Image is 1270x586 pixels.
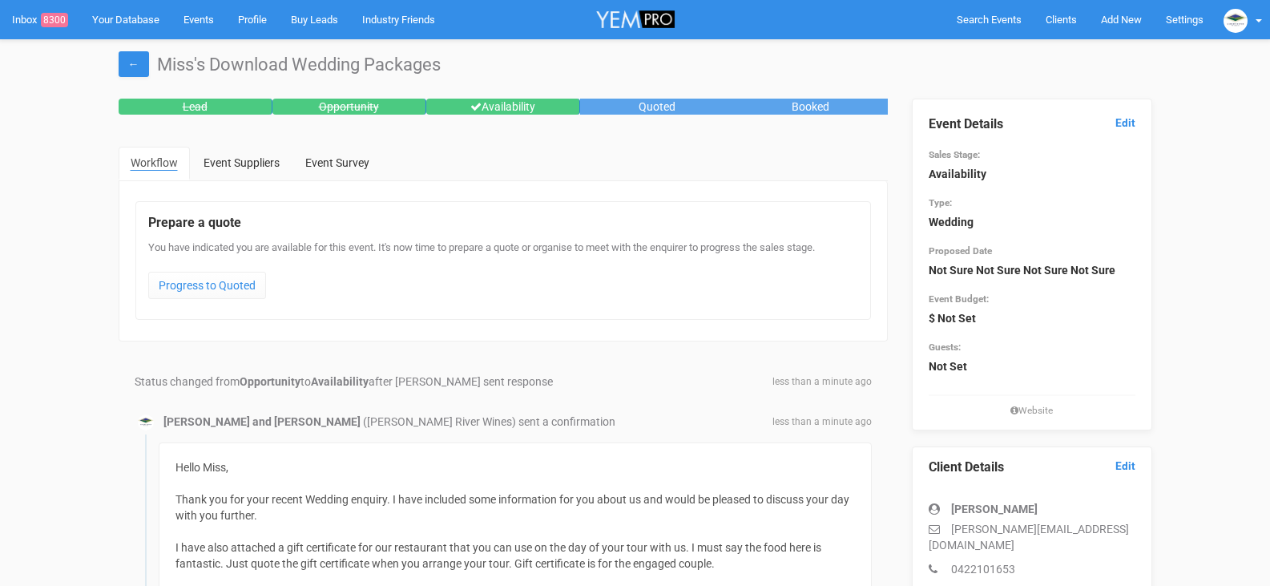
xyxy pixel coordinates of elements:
[119,51,149,77] a: ←
[951,503,1038,515] strong: [PERSON_NAME]
[580,99,734,115] div: Quoted
[41,13,68,27] span: 8300
[240,375,300,388] strong: Opportunity
[138,414,154,430] img: logo.JPG
[772,415,872,429] span: less than a minute ago
[929,312,976,325] strong: $ Not Set
[192,147,292,179] a: Event Suppliers
[175,459,855,475] div: Hello Miss,
[929,521,1135,553] p: [PERSON_NAME][EMAIL_ADDRESS][DOMAIN_NAME]
[1224,9,1248,33] img: logo.JPG
[929,459,1135,477] legend: Client Details
[148,272,266,299] a: Progress to Quoted
[772,375,872,389] span: less than a minute ago
[311,375,369,388] strong: Availability
[1115,115,1135,131] a: Edit
[148,240,858,307] div: You have indicated you are available for this event. It's now time to prepare a quote or organise...
[1046,14,1077,26] span: Clients
[119,55,1152,75] h1: Miss's Download Wedding Packages
[957,14,1022,26] span: Search Events
[929,197,952,208] small: Type:
[929,216,974,228] strong: Wedding
[929,341,961,353] small: Guests:
[293,147,381,179] a: Event Survey
[119,147,190,180] a: Workflow
[734,99,888,115] div: Booked
[929,404,1135,418] small: Website
[148,214,858,232] legend: Prepare a quote
[426,99,580,115] div: Availability
[1115,459,1135,474] a: Edit
[363,415,615,428] span: ([PERSON_NAME] River Wines) sent a confirmation
[929,245,992,257] small: Proposed Date
[1101,14,1142,26] span: Add New
[929,293,989,305] small: Event Budget:
[272,99,426,115] div: Opportunity
[135,375,553,388] span: Status changed from to after [PERSON_NAME] sent response
[119,99,272,115] div: Lead
[929,360,967,373] strong: Not Set
[929,561,1135,577] p: 0422101653
[929,149,980,160] small: Sales Stage:
[929,168,986,180] strong: Availability
[163,415,361,428] strong: [PERSON_NAME] and [PERSON_NAME]
[929,115,1135,134] legend: Event Details
[929,264,1115,277] strong: Not Sure Not Sure Not Sure Not Sure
